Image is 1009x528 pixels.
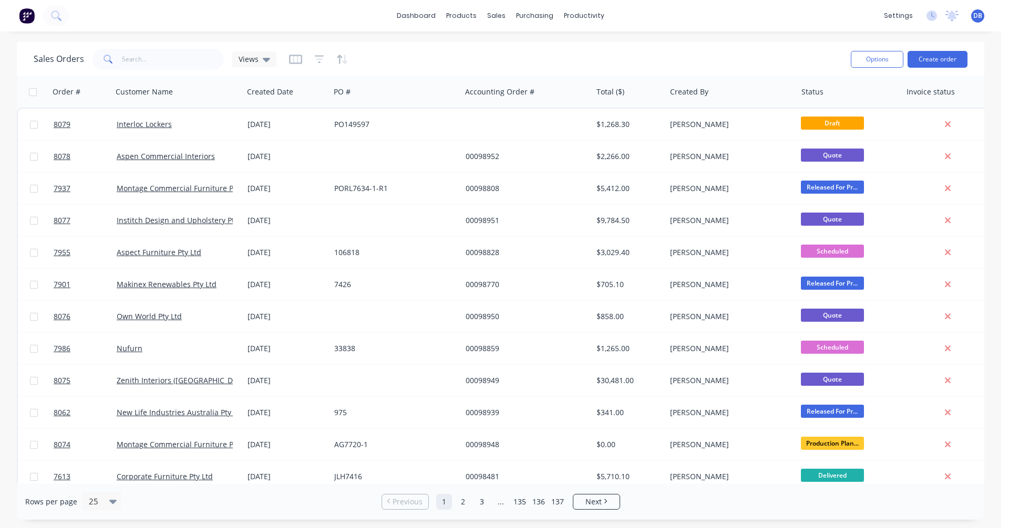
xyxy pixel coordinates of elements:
[596,87,624,97] div: Total ($)
[670,151,787,162] div: [PERSON_NAME]
[334,343,451,354] div: 33838
[908,51,967,68] button: Create order
[466,407,582,418] div: 00098939
[54,205,117,236] a: 8077
[117,439,253,449] a: Montage Commercial Furniture Pty Ltd
[248,183,326,194] div: [DATE]
[54,343,70,354] span: 7986
[670,247,787,258] div: [PERSON_NAME]
[670,183,787,194] div: [PERSON_NAME]
[670,87,708,97] div: Created By
[801,149,864,162] span: Quote
[851,51,903,68] button: Options
[382,497,428,507] a: Previous page
[334,119,451,130] div: PO149597
[248,247,326,258] div: [DATE]
[116,87,173,97] div: Customer Name
[670,343,787,354] div: [PERSON_NAME]
[596,471,658,482] div: $5,710.10
[670,279,787,290] div: [PERSON_NAME]
[441,8,482,24] div: products
[54,407,70,418] span: 8062
[801,469,864,482] span: Delivered
[334,279,451,290] div: 7426
[334,183,451,194] div: PORL7634-1-R1
[117,215,251,225] a: Institch Design and Upholstery Pty Ltd
[392,8,441,24] a: dashboard
[54,183,70,194] span: 7937
[550,494,565,510] a: Page 137
[248,471,326,482] div: [DATE]
[117,279,217,289] a: Makinex Renewables Pty Ltd
[248,311,326,322] div: [DATE]
[54,333,117,364] a: 7986
[596,343,658,354] div: $1,265.00
[117,119,172,129] a: Interloc Lockers
[455,494,471,510] a: Page 2
[585,497,602,507] span: Next
[482,8,511,24] div: sales
[801,245,864,258] span: Scheduled
[466,215,582,226] div: 00098951
[466,311,582,322] div: 00098950
[54,141,117,172] a: 8078
[334,87,351,97] div: PO #
[801,437,864,450] span: Production Plan...
[907,87,955,97] div: Invoice status
[670,471,787,482] div: [PERSON_NAME]
[117,247,201,257] a: Aspect Furniture Pty Ltd
[54,151,70,162] span: 8078
[54,461,117,492] a: 7613
[393,497,423,507] span: Previous
[596,151,658,162] div: $2,266.00
[465,87,534,97] div: Accounting Order #
[54,301,117,332] a: 8076
[54,471,70,482] span: 7613
[54,109,117,140] a: 8079
[596,183,658,194] div: $5,412.00
[122,49,224,70] input: Search...
[54,237,117,268] a: 7955
[670,375,787,386] div: [PERSON_NAME]
[117,471,213,481] a: Corporate Furniture Pty Ltd
[670,119,787,130] div: [PERSON_NAME]
[670,439,787,450] div: [PERSON_NAME]
[466,183,582,194] div: 00098808
[596,247,658,258] div: $3,029.40
[54,429,117,460] a: 8074
[879,8,918,24] div: settings
[801,213,864,226] span: Quote
[248,119,326,130] div: [DATE]
[801,117,864,130] span: Draft
[334,439,451,450] div: AG7720-1
[334,407,451,418] div: 975
[436,494,452,510] a: Page 1 is your current page
[596,375,658,386] div: $30,481.00
[54,119,70,130] span: 8079
[54,269,117,300] a: 7901
[334,247,451,258] div: 106818
[466,471,582,482] div: 00098481
[466,375,582,386] div: 00098949
[493,494,509,510] a: Jump forward
[248,215,326,226] div: [DATE]
[559,8,610,24] div: productivity
[377,494,624,510] ul: Pagination
[511,8,559,24] div: purchasing
[801,181,864,194] span: Released For Pr...
[596,439,658,450] div: $0.00
[801,373,864,386] span: Quote
[54,311,70,322] span: 8076
[248,375,326,386] div: [DATE]
[466,151,582,162] div: 00098952
[54,279,70,290] span: 7901
[596,279,658,290] div: $705.10
[973,11,982,20] span: DB
[512,494,528,510] a: Page 135
[801,341,864,354] span: Scheduled
[247,87,293,97] div: Created Date
[239,54,259,65] span: Views
[54,365,117,396] a: 8075
[596,119,658,130] div: $1,268.30
[248,407,326,418] div: [DATE]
